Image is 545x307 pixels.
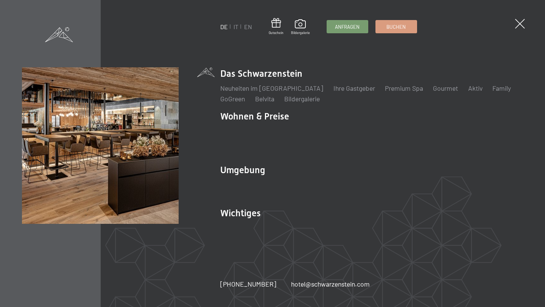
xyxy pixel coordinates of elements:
a: Bildergalerie [284,95,320,103]
a: Ihre Gastgeber [333,84,375,92]
a: DE [220,23,228,30]
a: EN [244,23,252,30]
span: Buchen [386,23,406,30]
a: Neuheiten im [GEOGRAPHIC_DATA] [220,84,323,92]
a: Gutschein [269,18,283,35]
a: Premium Spa [385,84,423,92]
a: [PHONE_NUMBER] [220,279,276,289]
a: GoGreen [220,95,245,103]
a: Aktiv [468,84,483,92]
span: [PHONE_NUMBER] [220,280,276,288]
a: hotel@schwarzenstein.com [291,279,370,289]
a: Gourmet [433,84,458,92]
a: IT [234,23,238,30]
span: Gutschein [269,31,283,35]
span: Anfragen [335,23,360,30]
a: Belvita [255,95,274,103]
a: Buchen [376,20,417,33]
span: Bildergalerie [291,31,310,35]
a: Family [492,84,511,92]
a: Bildergalerie [291,19,310,35]
a: Anfragen [327,20,368,33]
